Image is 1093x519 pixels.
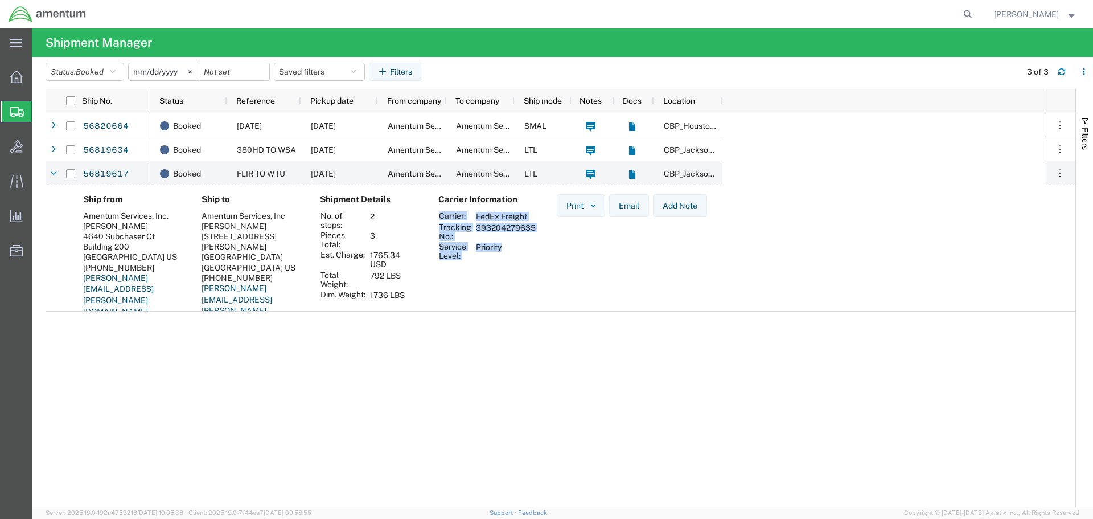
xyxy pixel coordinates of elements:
[438,211,472,222] th: Carrier:
[311,145,336,154] span: 09/15/2025
[472,222,540,242] td: 393204279635
[653,194,707,217] button: Add Note
[311,169,336,178] span: 09/15/2025
[366,250,420,270] td: 1765.34 USD
[557,194,605,217] button: Print
[664,145,812,154] span: CBP_Jacksonville, FL_SER
[83,211,183,221] div: Amentum Services, Inc.
[387,96,441,105] span: From company
[1027,66,1049,78] div: 3 of 3
[8,6,87,23] img: logo
[438,194,529,205] h4: Carrier Information
[202,273,302,283] div: [PHONE_NUMBER]
[83,231,183,242] div: 4640 Subchaser Ct
[320,194,420,205] h4: Shipment Details
[388,169,473,178] span: Amentum Services, Inc.
[237,121,262,130] span: 9/15/25
[438,222,472,242] th: Tracking No.:
[1080,128,1090,150] span: Filters
[76,67,104,76] span: Booked
[83,263,183,273] div: [PHONE_NUMBER]
[264,509,311,516] span: [DATE] 09:58:55
[159,96,183,105] span: Status
[83,221,183,231] div: [PERSON_NAME]
[199,63,269,80] input: Not set
[129,63,199,80] input: Not set
[83,165,129,183] a: 56819617
[456,145,540,154] span: Amentum Services, Inc
[237,169,285,178] span: FLIR TO WTU
[137,509,183,516] span: [DATE] 10:05:38
[202,211,302,221] div: Amentum Services, Inc
[623,96,642,105] span: Docs
[456,169,540,178] span: Amentum Services, Inc
[609,194,649,217] button: Email
[202,231,302,242] div: [STREET_ADDRESS]
[202,284,272,326] a: [PERSON_NAME][EMAIL_ADDRESS][PERSON_NAME][DOMAIN_NAME]
[663,96,695,105] span: Location
[173,138,201,162] span: Booked
[83,141,129,160] a: 56819634
[320,230,366,250] th: Pieces Total:
[202,263,302,273] div: [GEOGRAPHIC_DATA] US
[438,242,472,261] th: Service Level:
[580,96,602,105] span: Notes
[311,121,336,130] span: 09/15/2025
[202,221,302,231] div: [PERSON_NAME]
[83,273,154,316] a: [PERSON_NAME][EMAIL_ADDRESS][PERSON_NAME][DOMAIN_NAME]
[366,289,420,301] td: 1736 LBS
[320,270,366,289] th: Total Weight:
[456,121,541,130] span: Amentum Services, Inc.
[46,509,183,516] span: Server: 2025.19.0-192a4753216
[82,96,112,105] span: Ship No.
[994,8,1059,21] span: Nick Riddle
[310,96,354,105] span: Pickup date
[472,211,540,222] td: FedEx Freight
[588,201,598,211] img: dropdown
[388,145,473,154] span: Amentum Services, Inc.
[366,270,420,289] td: 792 LBS
[664,169,812,178] span: CBP_Jacksonville, FL_SER
[320,289,366,301] th: Dim. Weight:
[83,194,183,205] h4: Ship from
[518,509,547,516] a: Feedback
[320,211,366,230] th: No. of stops:
[524,145,537,154] span: LTL
[173,162,201,186] span: Booked
[490,509,518,516] a: Support
[524,96,562,105] span: Ship mode
[664,121,799,130] span: CBP_Houston, TX_EHO
[993,7,1078,21] button: [PERSON_NAME]
[236,96,275,105] span: Reference
[524,121,546,130] span: SMAL
[320,250,366,270] th: Est. Charge:
[366,211,420,230] td: 2
[188,509,311,516] span: Client: 2025.19.0-7f44ea7
[202,194,302,205] h4: Ship to
[524,169,537,178] span: LTL
[83,117,129,136] a: 56820664
[472,242,540,261] td: Priority
[274,63,365,81] button: Saved filters
[202,242,302,262] div: [PERSON_NAME] [GEOGRAPHIC_DATA]
[83,242,183,252] div: Building 200
[388,121,471,130] span: Amentum Services, Inc
[455,96,499,105] span: To company
[46,63,124,81] button: Status:Booked
[904,508,1079,518] span: Copyright © [DATE]-[DATE] Agistix Inc., All Rights Reserved
[46,28,152,57] h4: Shipment Manager
[237,145,296,154] span: 380HD TO WSA
[369,63,422,81] button: Filters
[366,230,420,250] td: 3
[173,114,201,138] span: Booked
[83,252,183,262] div: [GEOGRAPHIC_DATA] US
